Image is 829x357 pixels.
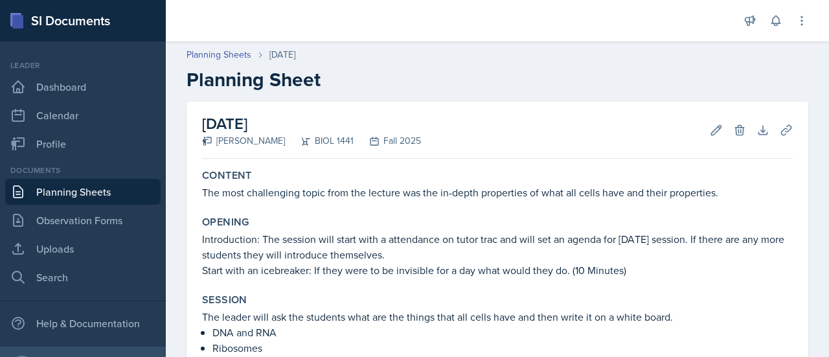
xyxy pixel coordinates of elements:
[269,48,295,62] div: [DATE]
[212,325,793,340] p: DNA and RNA
[5,165,161,176] div: Documents
[5,179,161,205] a: Planning Sheets
[202,112,421,135] h2: [DATE]
[202,134,285,148] div: [PERSON_NAME]
[354,134,421,148] div: Fall 2025
[202,231,793,262] p: Introduction: The session will start with a attendance on tutor trac and will set an agenda for [...
[5,74,161,100] a: Dashboard
[5,310,161,336] div: Help & Documentation
[202,216,249,229] label: Opening
[285,134,354,148] div: BIOL 1441
[212,340,793,356] p: Ribosomes
[187,68,808,91] h2: Planning Sheet
[5,60,161,71] div: Leader
[5,102,161,128] a: Calendar
[202,169,252,182] label: Content
[5,236,161,262] a: Uploads
[5,207,161,233] a: Observation Forms
[202,185,793,200] p: The most challenging topic from the lecture was the in-depth properties of what all cells have an...
[202,309,793,325] p: The leader will ask the students what are the things that all cells have and then write it on a w...
[202,262,793,278] p: Start with an icebreaker: If they were to be invisible for a day what would they do. (10 Minutes)
[5,264,161,290] a: Search
[202,294,247,306] label: Session
[187,48,251,62] a: Planning Sheets
[5,131,161,157] a: Profile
